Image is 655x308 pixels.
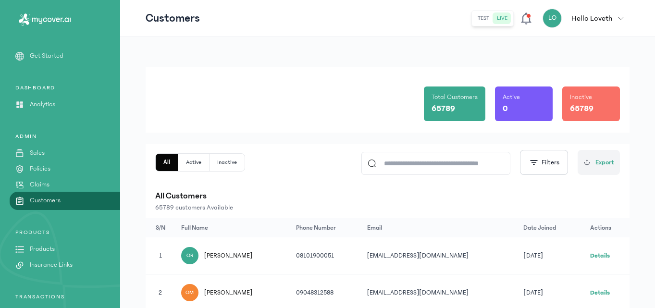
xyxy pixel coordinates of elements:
[30,260,73,270] p: Insurance Links
[367,289,469,296] span: [EMAIL_ADDRESS][DOMAIN_NAME]
[493,12,511,24] button: live
[175,218,290,237] th: Full Name
[518,237,584,274] td: [DATE]
[590,289,610,296] a: Details
[503,92,520,102] p: Active
[520,150,568,175] button: Filters
[30,148,45,158] p: Sales
[156,154,178,171] button: All
[543,9,562,28] div: LO
[570,102,593,115] p: 65789
[30,164,50,174] p: Policies
[210,154,245,171] button: Inactive
[595,158,614,168] span: Export
[204,288,253,297] span: [PERSON_NAME]
[543,9,630,28] button: LOHello Loveth
[570,92,592,102] p: Inactive
[146,218,175,237] th: S/N
[432,92,478,102] p: Total Customers
[30,180,49,190] p: Claims
[578,150,620,175] button: Export
[155,189,620,203] p: All Customers
[296,252,334,259] span: 08101900051
[296,289,334,296] span: 09048312588
[361,218,518,237] th: Email
[590,252,610,259] a: Details
[367,252,469,259] span: [EMAIL_ADDRESS][DOMAIN_NAME]
[30,99,55,110] p: Analytics
[518,218,584,237] th: Date joined
[181,247,198,264] div: OR
[30,244,55,254] p: Products
[155,203,620,212] p: 65789 customers Available
[146,11,200,26] p: Customers
[30,196,61,206] p: Customers
[290,218,361,237] th: Phone Number
[30,51,63,61] p: Get Started
[503,102,508,115] p: 0
[159,289,162,296] span: 2
[204,251,253,260] span: [PERSON_NAME]
[178,154,210,171] button: Active
[584,218,630,237] th: Actions
[474,12,493,24] button: test
[432,102,455,115] p: 65789
[181,284,198,301] div: OM
[571,12,612,24] p: Hello Loveth
[159,252,162,259] span: 1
